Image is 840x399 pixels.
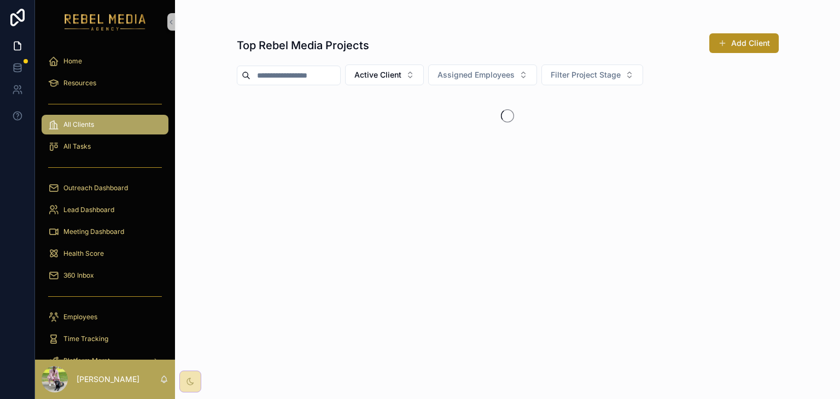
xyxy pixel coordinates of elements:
span: Assigned Employees [437,69,515,80]
span: Resources [63,79,96,87]
img: App logo [65,13,146,31]
button: Select Button [541,64,643,85]
a: Resources [42,73,168,93]
div: scrollable content [35,44,175,360]
a: Outreach Dashboard [42,178,168,198]
a: Meeting Dashboard [42,222,168,242]
a: Lead Dashboard [42,200,168,220]
span: Platform Mgmt [63,356,110,365]
span: Home [63,57,82,66]
span: All Tasks [63,142,91,151]
button: Select Button [345,64,424,85]
button: Add Client [709,33,779,53]
span: Filter Project Stage [551,69,621,80]
span: Meeting Dashboard [63,227,124,236]
a: 360 Inbox [42,266,168,285]
span: Outreach Dashboard [63,184,128,192]
span: Lead Dashboard [63,206,114,214]
span: Active Client [354,69,401,80]
button: Select Button [428,64,537,85]
a: All Clients [42,115,168,134]
a: Health Score [42,244,168,263]
span: Health Score [63,249,104,258]
a: Employees [42,307,168,327]
p: [PERSON_NAME] [77,374,139,385]
span: Time Tracking [63,335,108,343]
span: 360 Inbox [63,271,94,280]
a: All Tasks [42,137,168,156]
h1: Top Rebel Media Projects [237,38,369,53]
a: Platform Mgmt [42,351,168,371]
a: Time Tracking [42,329,168,349]
span: All Clients [63,120,94,129]
a: Home [42,51,168,71]
span: Employees [63,313,97,321]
